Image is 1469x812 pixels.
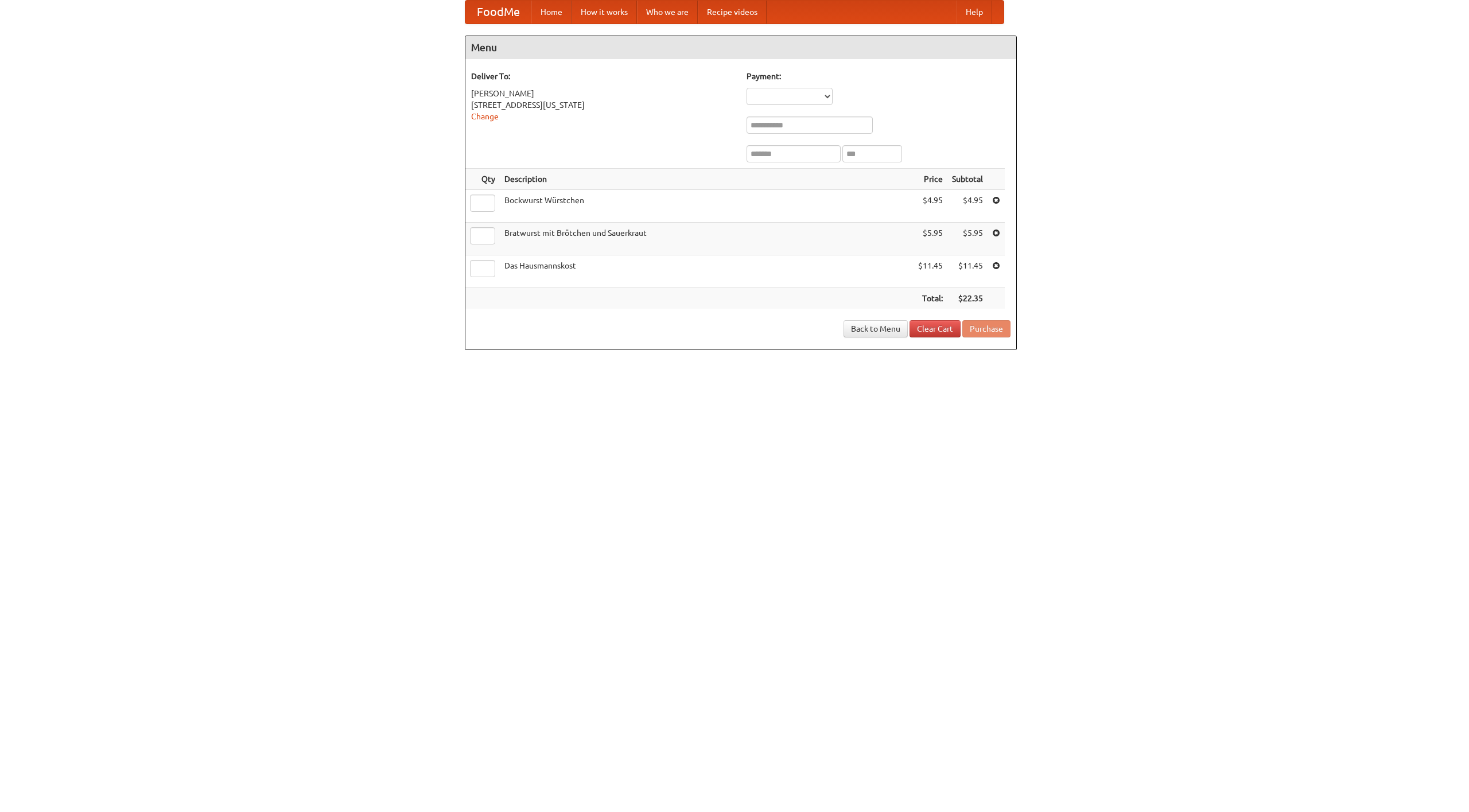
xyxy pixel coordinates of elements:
[465,36,1016,59] h4: Menu
[947,255,988,288] td: $11.45
[465,169,500,190] th: Qty
[844,320,908,337] a: Back to Menu
[500,169,914,190] th: Description
[471,99,735,111] div: [STREET_ADDRESS][US_STATE]
[914,288,947,309] th: Total:
[465,1,531,24] a: FoodMe
[947,288,988,309] th: $22.35
[500,255,914,288] td: Das Hausmannskost
[500,223,914,255] td: Bratwurst mit Brötchen und Sauerkraut
[500,190,914,223] td: Bockwurst Würstchen
[910,320,961,337] a: Clear Cart
[914,223,947,255] td: $5.95
[572,1,637,24] a: How it works
[957,1,992,24] a: Help
[471,88,735,99] div: [PERSON_NAME]
[914,255,947,288] td: $11.45
[914,169,947,190] th: Price
[947,169,988,190] th: Subtotal
[747,71,1011,82] h5: Payment:
[947,190,988,223] td: $4.95
[698,1,767,24] a: Recipe videos
[962,320,1011,337] button: Purchase
[947,223,988,255] td: $5.95
[471,71,735,82] h5: Deliver To:
[637,1,698,24] a: Who we are
[531,1,572,24] a: Home
[914,190,947,223] td: $4.95
[471,112,499,121] a: Change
